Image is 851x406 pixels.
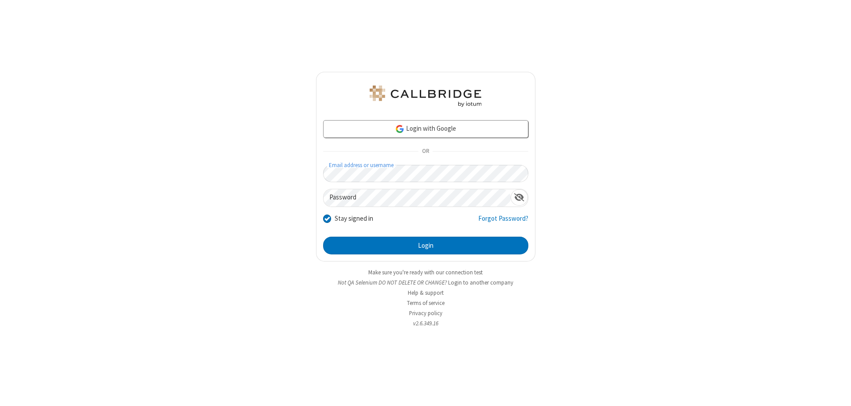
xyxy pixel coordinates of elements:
button: Login [323,237,528,254]
span: OR [418,145,433,158]
div: Show password [511,189,528,206]
button: Login to another company [448,278,513,287]
a: Forgot Password? [478,214,528,230]
a: Terms of service [407,299,445,307]
a: Make sure you're ready with our connection test [368,269,483,276]
img: QA Selenium DO NOT DELETE OR CHANGE [368,86,483,107]
label: Stay signed in [335,214,373,224]
li: Not QA Selenium DO NOT DELETE OR CHANGE? [316,278,535,287]
a: Login with Google [323,120,528,138]
li: v2.6.349.16 [316,319,535,328]
a: Help & support [408,289,444,297]
img: google-icon.png [395,124,405,134]
a: Privacy policy [409,309,442,317]
iframe: Chat [829,383,844,400]
input: Password [324,189,511,207]
input: Email address or username [323,165,528,182]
